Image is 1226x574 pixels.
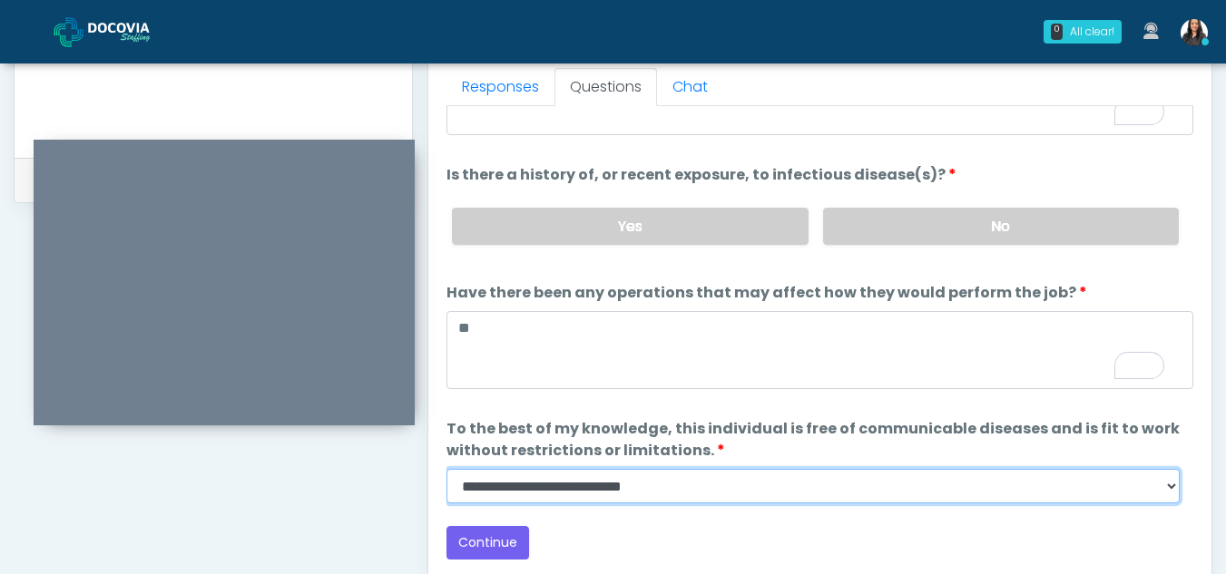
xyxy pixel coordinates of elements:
label: To the best of my knowledge, this individual is free of communicable diseases and is fit to work ... [446,418,1193,462]
button: Continue [446,526,529,559]
img: Docovia [54,17,83,47]
div: All clear! [1070,24,1114,40]
a: Docovia [54,2,179,61]
a: Questions [554,68,657,106]
label: No [823,208,1179,245]
img: Viral Patel [1181,19,1208,46]
label: Have there been any operations that may affect how they would perform the job? [446,282,1087,304]
a: 0 All clear! [1033,13,1133,51]
button: Open LiveChat chat widget [15,7,69,62]
iframe: To enrich screen reader interactions, please activate Accessibility in Grammarly extension settings [34,161,415,425]
a: Responses [446,68,554,106]
div: 0 [1051,24,1063,40]
textarea: To enrich screen reader interactions, please activate Accessibility in Grammarly extension settings [446,311,1193,389]
a: Chat [657,68,723,106]
label: Yes [452,208,808,245]
label: Is there a history of, or recent exposure, to infectious disease(s)? [446,164,956,186]
img: Docovia [88,23,179,41]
